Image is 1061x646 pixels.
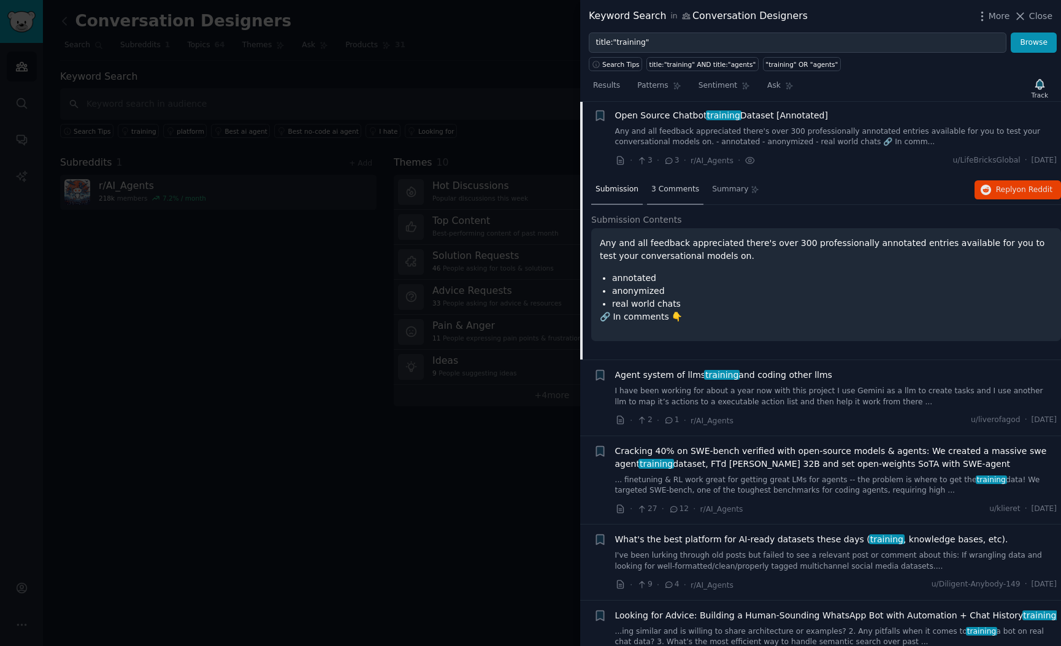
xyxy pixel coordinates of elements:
a: ... finetuning & RL work great for getting great LMs for agents -- the problem is where to get th... [615,475,1057,496]
span: r/AI_Agents [691,417,734,425]
span: training [704,370,740,380]
span: Summary [712,184,748,195]
button: Close [1014,10,1052,23]
a: Patterns [633,76,685,101]
span: [DATE] [1032,579,1057,590]
span: · [630,154,632,167]
span: 9 [637,579,652,590]
span: training [706,110,741,120]
span: u/klieret [989,504,1020,515]
span: Open Source Chatbot Dataset [Annotated] [615,109,828,122]
span: · [684,414,686,427]
a: Any and all feedback appreciated there's over 300 professionally annotated entries available for ... [615,126,1057,148]
span: · [630,414,632,427]
span: Patterns [637,80,668,91]
span: training [976,475,1007,484]
div: title:"training" AND title:"agents" [649,60,756,69]
span: 3 [637,155,652,166]
span: · [684,154,686,167]
span: · [657,579,659,591]
p: 🔗 In comments 👇 [600,310,1052,323]
div: Keyword Search Conversation Designers [589,9,808,24]
input: Try a keyword related to your business [589,33,1006,53]
a: Agent system of llmstrainingand coding other llms [615,369,832,382]
span: training [638,459,674,469]
span: training [869,534,905,544]
span: 4 [664,579,679,590]
button: Replyon Reddit [975,180,1061,200]
button: Track [1027,75,1052,101]
span: What's the best platform for AI-ready datasets these days ( , knowledge bases, etc). [615,533,1008,546]
span: Close [1029,10,1052,23]
span: [DATE] [1032,504,1057,515]
span: on Reddit [1017,185,1052,194]
button: More [976,10,1010,23]
button: Browse [1011,33,1057,53]
span: · [693,502,695,515]
span: u/LifeBricksGlobal [953,155,1021,166]
span: 27 [637,504,657,515]
span: Sentiment [699,80,737,91]
span: 3 [664,155,679,166]
span: r/AI_Agents [691,156,734,165]
span: · [1025,155,1027,166]
span: · [1025,415,1027,426]
a: Sentiment [694,76,754,101]
p: Any and all feedback appreciated there's over 300 professionally annotated entries available for ... [600,237,1052,263]
button: Search Tips [589,57,642,71]
span: Looking for Advice: Building a Human-Sounding WhatsApp Bot with Automation + Chat History [615,609,1057,622]
a: title:"training" AND title:"agents" [646,57,759,71]
span: 3 Comments [651,184,699,195]
span: Search Tips [602,60,640,69]
span: training [1022,610,1058,620]
span: r/AI_Agents [691,581,734,590]
a: Results [589,76,624,101]
span: training [966,627,997,636]
span: More [989,10,1010,23]
span: · [684,579,686,591]
span: · [738,154,740,167]
span: · [657,414,659,427]
span: 1 [664,415,679,426]
span: 12 [668,504,689,515]
span: r/AI_Agents [700,505,743,513]
span: · [1025,579,1027,590]
li: real world chats [612,298,1052,310]
a: I have been working for about a year now with this project I use Gemini as a llm to create tasks ... [615,386,1057,407]
a: Open Source ChatbottrainingDataset [Annotated] [615,109,828,122]
span: Agent system of llms and coding other llms [615,369,832,382]
a: Looking for Advice: Building a Human-Sounding WhatsApp Bot with Automation + Chat Historytraining [615,609,1057,622]
a: Cracking 40% on SWE-bench verified with open-source models & agents: We created a massive swe age... [615,445,1057,471]
span: in [670,11,677,22]
span: · [630,579,632,591]
span: u/Diligent-Anybody-149 [932,579,1021,590]
div: Track [1032,91,1048,99]
a: What's the best platform for AI-ready datasets these days (training, knowledge bases, etc). [615,533,1008,546]
li: annotated [612,272,1052,285]
a: Ask [763,76,798,101]
span: · [662,502,664,515]
span: Reply [996,185,1052,196]
span: · [657,154,659,167]
span: Results [593,80,620,91]
span: Ask [767,80,781,91]
a: "training" OR "agents" [763,57,841,71]
a: I've been lurking through old posts but failed to see a relevant post or comment about this: If w... [615,550,1057,572]
span: Submission [596,184,638,195]
span: 2 [637,415,652,426]
div: "training" OR "agents" [765,60,838,69]
span: Submission Contents [591,213,682,226]
li: anonymized [612,285,1052,298]
span: [DATE] [1032,415,1057,426]
span: · [1025,504,1027,515]
span: [DATE] [1032,155,1057,166]
span: u/liverofagod [971,415,1021,426]
span: · [630,502,632,515]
